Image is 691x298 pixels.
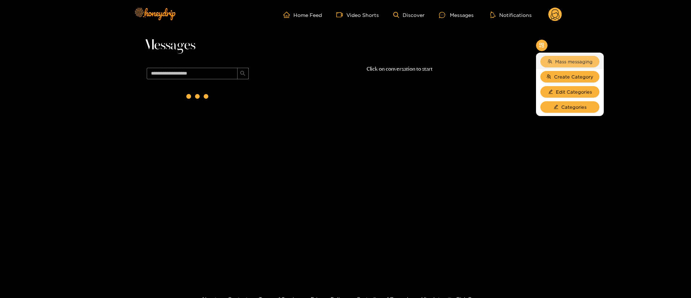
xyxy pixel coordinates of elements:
button: usergroup-addCreate Category [540,71,599,83]
div: Messages [439,11,474,19]
span: team [548,59,552,65]
p: Click on conversation to start [252,65,548,73]
span: edit [548,89,553,95]
button: editCategories [540,101,599,113]
span: Categories [561,103,586,111]
span: usergroup-add [546,74,551,80]
a: Video Shorts [336,12,379,18]
span: Edit Categories [556,88,592,95]
span: edit [554,104,558,110]
button: appstore-add [536,40,548,51]
button: teamMass messaging [540,56,599,67]
span: Messages [144,37,195,54]
span: video-camera [336,12,346,18]
span: Mass messaging [555,58,593,65]
a: Discover [393,12,425,18]
span: appstore-add [539,43,544,49]
a: Home Feed [283,12,322,18]
span: Create Category [554,73,593,80]
span: search [240,71,245,77]
button: editEdit Categories [540,86,599,98]
button: Notifications [488,11,534,18]
span: home [283,12,293,18]
button: search [237,68,249,79]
